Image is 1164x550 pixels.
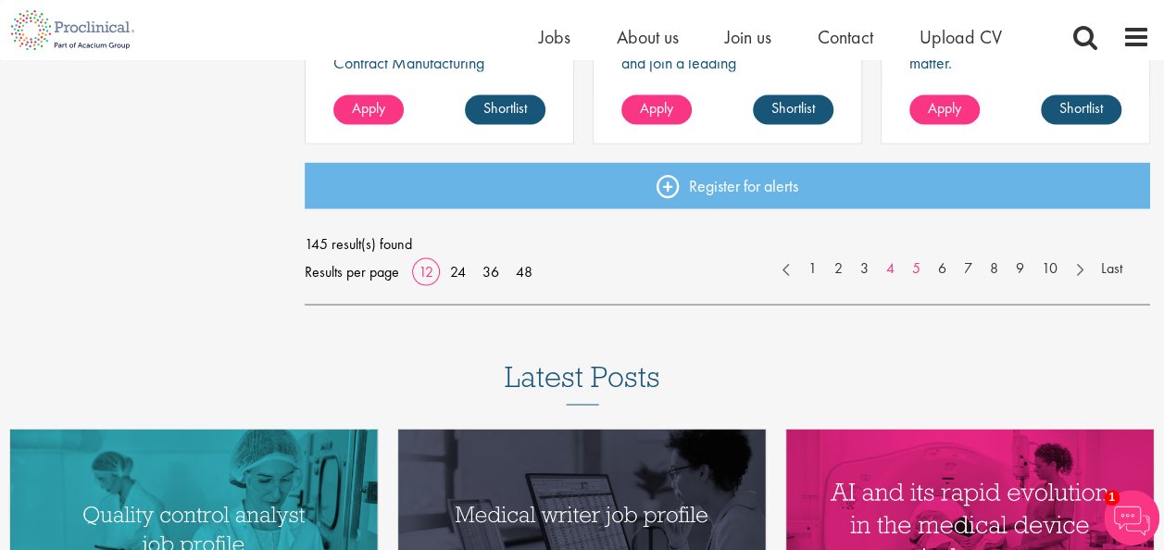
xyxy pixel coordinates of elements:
h3: Latest Posts [505,360,660,405]
a: 6 [929,257,956,279]
a: Apply [621,94,692,124]
a: 12 [412,261,440,281]
a: 8 [981,257,1008,279]
a: 2 [825,257,852,279]
a: Register for alerts [305,162,1150,208]
a: Upload CV [920,25,1002,49]
span: Results per page [305,257,399,285]
a: Shortlist [465,94,545,124]
a: Join us [725,25,771,49]
span: Apply [640,98,673,118]
a: Shortlist [1041,94,1121,124]
a: 10 [1033,257,1067,279]
a: 48 [509,261,539,281]
a: 3 [851,257,878,279]
a: Apply [909,94,980,124]
a: 24 [444,261,472,281]
a: Last [1092,257,1132,279]
span: 1 [1104,490,1120,506]
a: 7 [955,257,982,279]
a: Jobs [539,25,570,49]
a: 36 [476,261,506,281]
a: Apply [333,94,404,124]
span: Apply [352,98,385,118]
a: 1 [799,257,826,279]
span: Apply [928,98,961,118]
span: 145 result(s) found [305,230,1150,257]
a: About us [617,25,679,49]
a: Shortlist [753,94,833,124]
img: Chatbot [1104,490,1159,545]
a: 9 [1007,257,1033,279]
a: Contact [818,25,873,49]
a: 5 [903,257,930,279]
a: 4 [877,257,904,279]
